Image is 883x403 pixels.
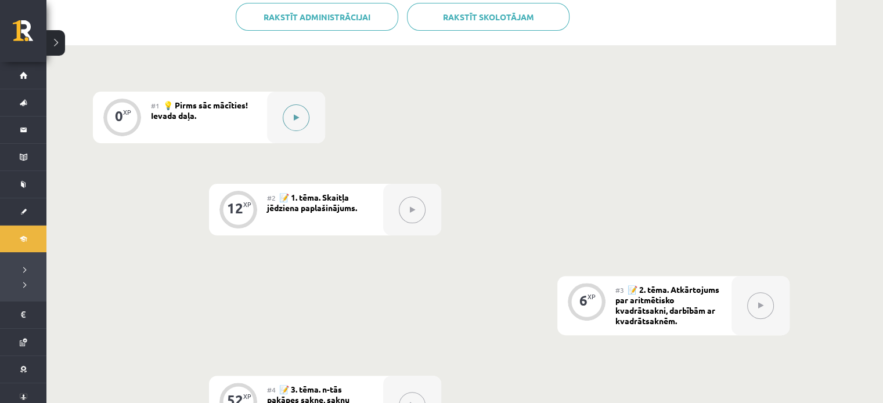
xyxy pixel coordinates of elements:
span: #2 [267,193,276,202]
div: 0 [115,111,123,121]
div: XP [243,393,251,400]
span: 📝 2. tēma. Atkārtojums par aritmētisko kvadrātsakni, darbībām ar kvadrātsaknēm. [615,284,719,326]
div: XP [243,201,251,208]
div: XP [588,293,596,300]
a: Rakstīt administrācijai [236,3,398,31]
div: 12 [227,203,243,213]
a: Rakstīt skolotājam [407,3,570,31]
span: #1 [151,101,160,110]
span: 💡 Pirms sāc mācīties! Ievada daļa. [151,100,248,121]
span: 📝 1. tēma. Skaitļa jēdziena paplašinājums. [267,192,357,213]
span: #3 [615,285,624,295]
div: XP [123,109,131,115]
div: 6 [579,295,588,306]
a: Rīgas 1. Tālmācības vidusskola [13,20,46,49]
span: #4 [267,385,276,394]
